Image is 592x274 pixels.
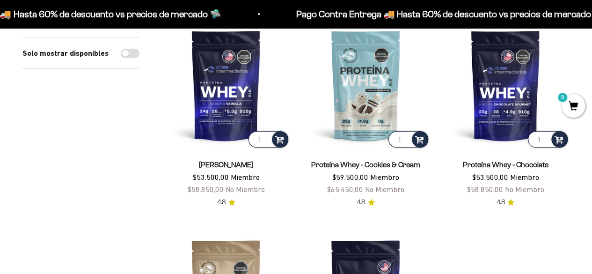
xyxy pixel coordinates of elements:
[562,102,585,112] a: 0
[217,197,226,207] span: 4.8
[462,161,548,169] a: Proteína Whey - Chocolate
[193,173,229,181] span: $53.500,00
[22,47,109,59] label: Solo mostrar disponibles
[188,185,224,193] span: $58.850,00
[467,185,503,193] span: $58.850,00
[327,185,363,193] span: $65.450,00
[496,197,504,207] span: 4.8
[311,161,420,169] a: Proteína Whey - Cookies & Cream
[504,185,544,193] span: No Miembro
[357,197,365,207] span: 4.8
[199,161,253,169] a: [PERSON_NAME]
[496,197,514,207] a: 4.84.8 de 5.0 estrellas
[365,185,404,193] span: No Miembro
[472,173,508,181] span: $53.500,00
[231,173,260,181] span: Miembro
[217,197,235,207] a: 4.84.8 de 5.0 estrellas
[370,173,399,181] span: Miembro
[510,173,539,181] span: Miembro
[226,185,265,193] span: No Miembro
[357,197,375,207] a: 4.84.8 de 5.0 estrellas
[557,92,568,103] mark: 0
[332,173,368,181] span: $59.500,00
